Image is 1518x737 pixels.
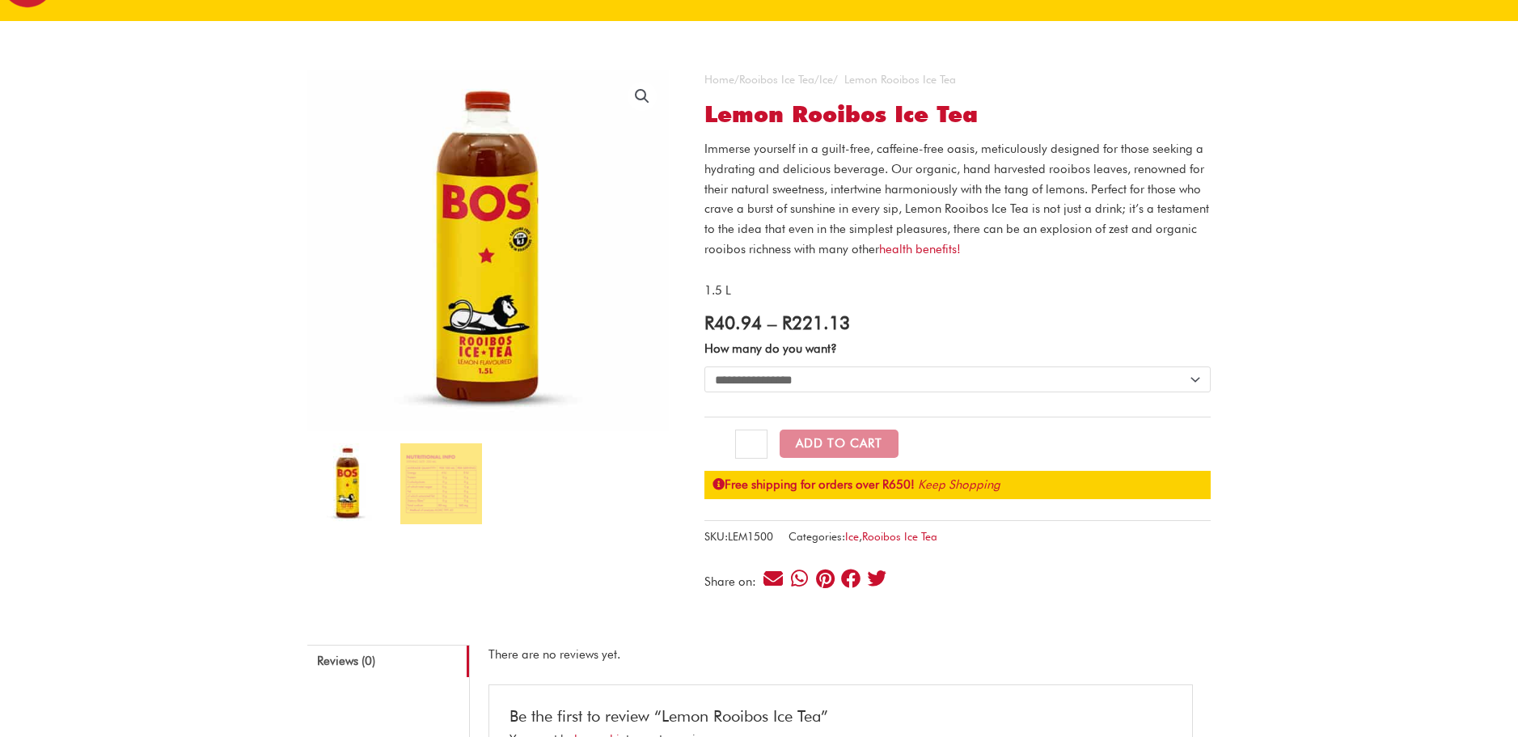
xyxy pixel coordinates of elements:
div: Share on whatsapp [789,568,810,590]
span: R [782,311,792,333]
strong: Free shipping for orders over R650! [712,477,915,492]
p: 1.5 L [704,281,1211,301]
bdi: 40.94 [704,311,762,333]
a: Keep Shopping [918,477,1000,492]
a: Ice [819,73,833,86]
a: Rooibos Ice Tea [739,73,814,86]
a: View full-screen image gallery [628,82,657,111]
span: Categories: , [789,527,937,547]
nav: Breadcrumb [704,70,1211,90]
p: There are no reviews yet. [488,645,1193,665]
a: health benefits! [879,242,961,256]
span: – [767,311,776,333]
bdi: 221.13 [782,311,850,333]
img: lemon rooibos ice tea 1.5L [307,443,388,524]
a: Home [704,73,734,86]
p: Immerse yourself in a guilt-free, caffeine-free oasis, meticulously designed for those seeking a ... [704,139,1211,260]
h1: Lemon Rooibos Ice Tea [704,101,1211,129]
input: Product quantity [735,430,767,459]
div: Share on facebook [840,568,862,590]
span: SKU: [704,527,773,547]
span: R [704,311,714,333]
button: Add to Cart [780,430,899,458]
div: Share on twitter [866,568,888,590]
div: Share on: [704,576,762,588]
a: Rooibos Ice Tea [862,530,937,543]
img: Lemon Rooibos Ice Tea - Image 2 [400,443,481,524]
span: Be the first to review “Lemon Rooibos Ice Tea” [510,690,828,726]
div: Share on pinterest [814,568,836,590]
a: Ice [845,530,859,543]
a: Reviews (0) [307,645,469,677]
div: Share on email [763,568,784,590]
label: How many do you want? [704,341,837,356]
span: LEM1500 [728,530,773,543]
